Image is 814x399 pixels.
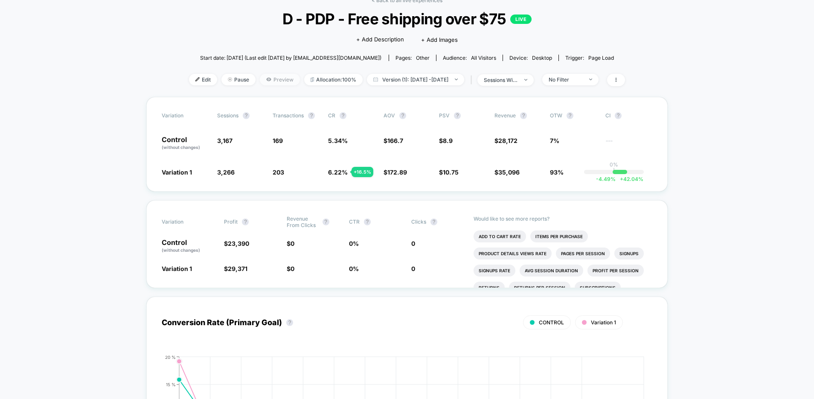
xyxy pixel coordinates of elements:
span: 10.75 [443,169,459,176]
button: ? [430,218,437,225]
li: Add To Cart Rate [474,230,526,242]
span: Revenue From Clicks [287,216,318,228]
span: --- [605,138,652,151]
span: $ [494,137,517,144]
button: ? [323,218,329,225]
span: 0 % [349,265,359,272]
button: ? [308,112,315,119]
p: | [613,168,615,174]
span: Variation 1 [591,319,616,326]
span: 23,390 [228,240,249,247]
div: Pages: [395,55,430,61]
span: other [416,55,430,61]
span: 29,371 [228,265,247,272]
div: No Filter [549,76,583,83]
span: 6.22 % [328,169,348,176]
li: Signups [614,248,644,259]
span: Sessions [217,112,238,119]
span: Start date: [DATE] (Last edit [DATE] by [EMAIL_ADDRESS][DOMAIN_NAME]) [200,55,381,61]
span: 0 [291,240,294,247]
li: Subscriptions [575,282,621,294]
p: 0% [610,161,618,168]
span: + [620,176,623,182]
span: $ [287,265,294,272]
div: + 16.5 % [352,167,373,177]
span: Profit [224,218,238,225]
span: CTR [349,218,360,225]
span: Transactions [273,112,304,119]
span: $ [224,265,247,272]
span: -4.49 % [596,176,616,182]
span: 42.04 % [616,176,643,182]
span: 0 [291,265,294,272]
span: Variation [162,216,209,228]
button: ? [364,218,371,225]
li: Returns Per Session [509,282,570,294]
span: Variation [162,112,209,119]
span: Page Load [588,55,614,61]
span: 3,167 [217,137,233,144]
div: Trigger: [565,55,614,61]
span: PSV [439,112,450,119]
p: LIVE [510,15,532,24]
span: (without changes) [162,248,200,253]
span: 3,266 [217,169,235,176]
button: ? [615,112,622,119]
span: CR [328,112,335,119]
img: end [455,79,458,80]
span: Edit [189,74,217,85]
span: CI [605,112,652,119]
img: end [589,79,592,80]
span: 169 [273,137,283,144]
span: Revenue [494,112,516,119]
span: Variation 1 [162,169,192,176]
span: Variation 1 [162,265,192,272]
img: rebalance [311,77,314,82]
li: Signups Rate [474,265,515,277]
span: desktop [532,55,552,61]
span: 0 % [349,240,359,247]
span: 93% [550,169,564,176]
button: ? [243,112,250,119]
img: edit [195,77,200,82]
span: $ [224,240,249,247]
span: D - PDP - Free shipping over $75 [211,10,603,28]
li: Pages Per Session [556,248,610,259]
button: ? [567,112,573,119]
span: + Add Images [421,36,458,43]
span: $ [494,169,520,176]
li: Returns [474,282,505,294]
p: Control [162,136,209,151]
span: 7% [550,137,559,144]
span: 35,096 [498,169,520,176]
button: ? [520,112,527,119]
span: | [468,74,477,86]
p: Control [162,239,215,253]
span: 28,172 [498,137,517,144]
span: $ [287,240,294,247]
span: 203 [273,169,284,176]
span: $ [384,169,407,176]
span: $ [384,137,403,144]
span: 172.89 [387,169,407,176]
li: Profit Per Session [587,265,644,277]
button: ? [454,112,461,119]
span: Allocation: 100% [304,74,363,85]
button: ? [340,112,346,119]
span: All Visitors [471,55,496,61]
img: calendar [373,77,378,82]
img: end [524,79,527,81]
span: Version (1): [DATE] - [DATE] [367,74,464,85]
span: $ [439,169,459,176]
span: 0 [411,265,415,272]
button: ? [242,218,249,225]
div: sessions with impression [484,77,518,83]
p: Would like to see more reports? [474,216,652,222]
span: + Add Description [356,35,404,44]
span: 8.9 [443,137,453,144]
span: AOV [384,112,395,119]
tspan: 15 % [166,382,176,387]
span: Device: [503,55,558,61]
span: (without changes) [162,145,200,150]
li: Product Details Views Rate [474,248,552,259]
